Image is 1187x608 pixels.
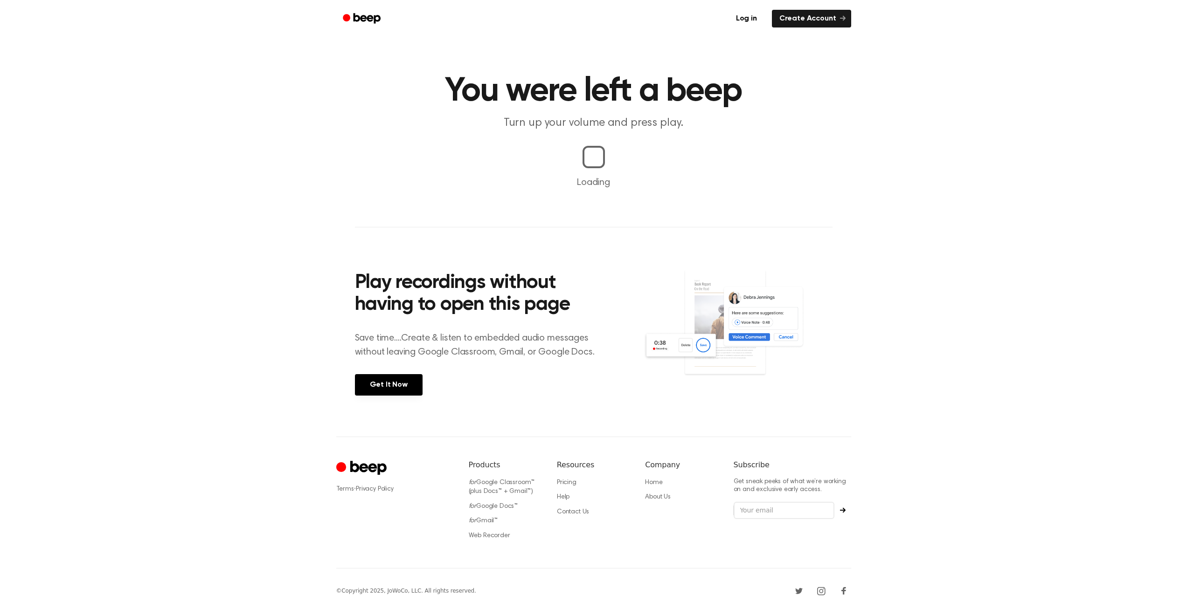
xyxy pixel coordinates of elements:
[557,494,569,500] a: Help
[355,374,423,396] a: Get It Now
[469,479,477,486] i: for
[734,502,834,519] input: Your email
[836,583,851,598] a: Facebook
[814,583,829,598] a: Instagram
[469,459,542,471] h6: Products
[734,478,851,494] p: Get sneak peeks of what we’re working on and exclusive early access.
[469,518,498,524] a: forGmail™
[727,8,766,29] a: Log in
[469,518,477,524] i: for
[772,10,851,27] a: Create Account
[791,583,806,598] a: Twitter
[643,269,832,395] img: Voice Comments on Docs and Recording Widget
[469,503,518,510] a: forGoogle Docs™
[834,507,851,513] button: Subscribe
[645,494,671,500] a: About Us
[11,176,1176,190] p: Loading
[645,459,718,471] h6: Company
[336,485,454,494] div: ·
[336,587,476,595] div: © Copyright 2025, JoWoCo, LLC. All rights reserved.
[557,459,630,471] h6: Resources
[336,10,389,28] a: Beep
[415,116,773,131] p: Turn up your volume and press play.
[557,479,576,486] a: Pricing
[469,503,477,510] i: for
[336,459,389,478] a: Cruip
[469,479,535,495] a: forGoogle Classroom™ (plus Docs™ + Gmail™)
[645,479,662,486] a: Home
[355,272,606,316] h2: Play recordings without having to open this page
[469,533,510,539] a: Web Recorder
[336,486,354,492] a: Terms
[355,75,833,108] h1: You were left a beep
[356,486,394,492] a: Privacy Policy
[734,459,851,471] h6: Subscribe
[355,331,606,359] p: Save time....Create & listen to embedded audio messages without leaving Google Classroom, Gmail, ...
[557,509,589,515] a: Contact Us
